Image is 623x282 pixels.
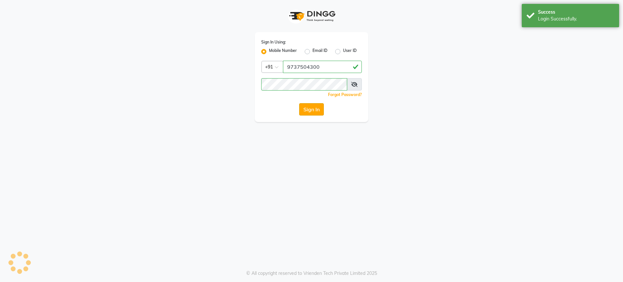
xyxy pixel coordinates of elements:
button: Sign In [299,103,324,116]
label: Email ID [312,48,327,55]
label: Mobile Number [269,48,297,55]
a: Forgot Password? [328,92,362,97]
div: Success [538,9,614,16]
img: logo1.svg [286,6,337,26]
div: Login Successfully. [538,16,614,22]
input: Username [261,78,347,91]
input: Username [283,61,362,73]
label: User ID [343,48,357,55]
label: Sign In Using: [261,39,286,45]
